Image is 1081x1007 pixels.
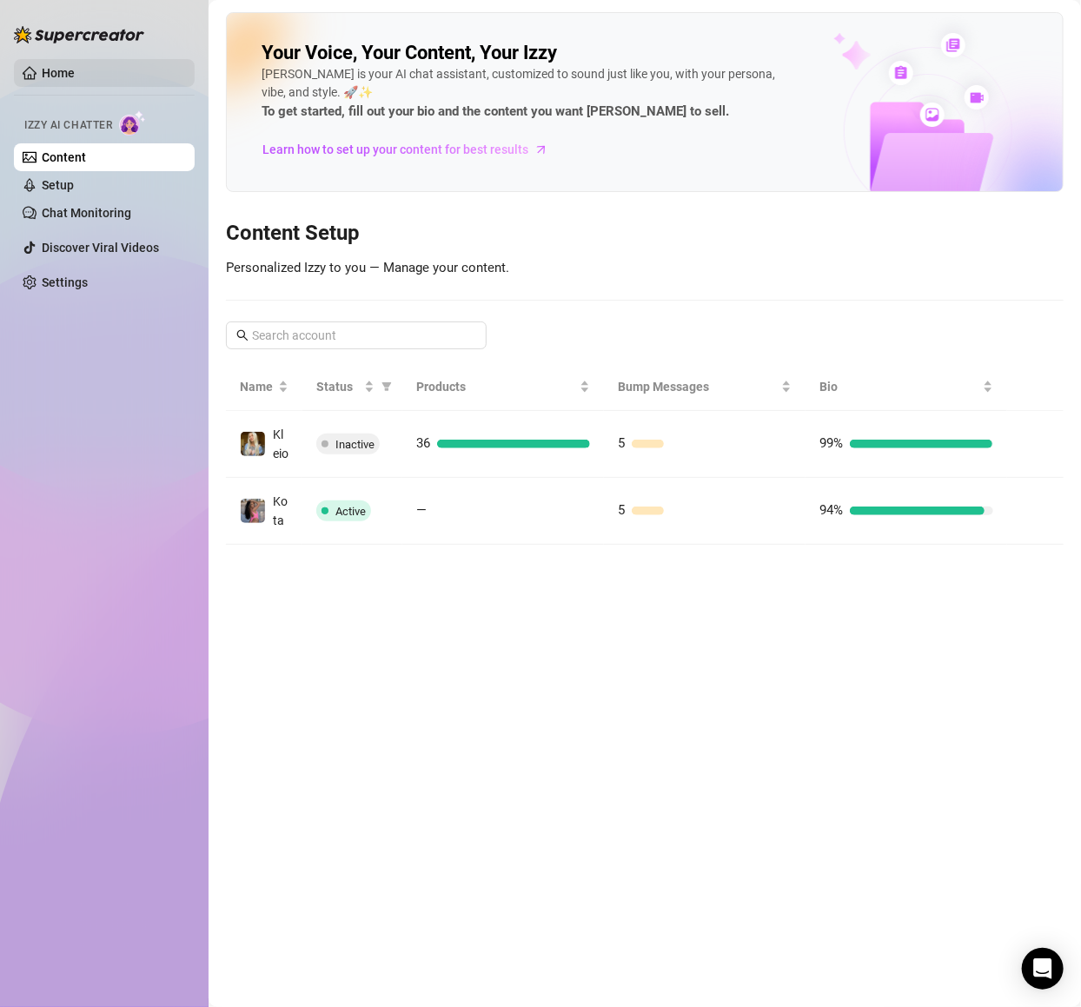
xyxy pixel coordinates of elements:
[604,363,806,411] th: Bump Messages
[241,499,265,523] img: Kota
[119,110,146,136] img: AI Chatter
[226,260,509,275] span: Personalized Izzy to you — Manage your content.
[618,435,625,451] span: 5
[402,363,604,411] th: Products
[302,363,402,411] th: Status
[42,178,74,192] a: Setup
[14,26,144,43] img: logo-BBDzfeDw.svg
[252,326,462,345] input: Search account
[806,363,1007,411] th: Bio
[793,14,1063,191] img: ai-chatter-content-library-cLFOSyPT.png
[819,502,843,518] span: 94%
[226,363,302,411] th: Name
[416,435,430,451] span: 36
[262,136,561,163] a: Learn how to set up your content for best results
[241,432,265,456] img: Kleio
[262,140,528,159] span: Learn how to set up your content for best results
[316,377,361,396] span: Status
[262,41,557,65] h2: Your Voice, Your Content, Your Izzy
[42,275,88,289] a: Settings
[236,329,249,341] span: search
[378,374,395,400] span: filter
[273,427,288,460] span: Kleio
[416,377,576,396] span: Products
[24,117,112,134] span: Izzy AI Chatter
[273,494,288,527] span: Kota
[618,502,625,518] span: 5
[42,66,75,80] a: Home
[42,150,86,164] a: Content
[381,381,392,392] span: filter
[42,206,131,220] a: Chat Monitoring
[262,103,729,119] strong: To get started, fill out your bio and the content you want [PERSON_NAME] to sell.
[819,377,979,396] span: Bio
[416,502,427,518] span: —
[335,438,375,451] span: Inactive
[533,141,550,158] span: arrow-right
[42,241,159,255] a: Discover Viral Videos
[262,65,783,123] div: [PERSON_NAME] is your AI chat assistant, customized to sound just like you, with your persona, vi...
[240,377,275,396] span: Name
[1022,948,1064,990] div: Open Intercom Messenger
[335,505,366,518] span: Active
[618,377,778,396] span: Bump Messages
[226,220,1064,248] h3: Content Setup
[819,435,843,451] span: 99%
